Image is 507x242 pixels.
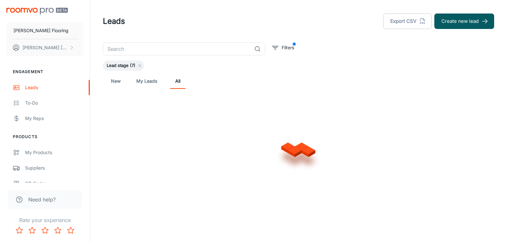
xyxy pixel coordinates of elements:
[170,73,186,89] a: All
[14,27,68,34] p: [PERSON_NAME] Flooring
[103,15,125,27] h1: Leads
[6,22,83,39] button: [PERSON_NAME] Flooring
[51,224,64,237] button: Rate 4 star
[23,44,68,51] p: [PERSON_NAME] [PERSON_NAME]
[103,60,144,71] div: Lead stage (7)
[25,180,83,187] div: QR Codes
[25,149,83,156] div: My Products
[64,224,77,237] button: Rate 5 star
[39,224,51,237] button: Rate 3 star
[13,224,26,237] button: Rate 1 star
[108,73,123,89] a: New
[6,39,83,56] button: [PERSON_NAME] [PERSON_NAME]
[25,164,83,172] div: Suppliers
[434,14,494,29] button: Create new lead
[25,115,83,122] div: My Reps
[136,73,157,89] a: My Leads
[103,42,252,55] input: Search
[383,14,432,29] button: Export CSV
[103,62,139,69] span: Lead stage (7)
[28,196,56,203] span: Need help?
[6,8,68,14] img: Roomvo PRO Beta
[270,42,296,53] button: filter
[25,99,83,107] div: To-do
[5,216,85,224] p: Rate your experience
[25,84,83,91] div: Leads
[282,44,294,51] p: Filters
[26,224,39,237] button: Rate 2 star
